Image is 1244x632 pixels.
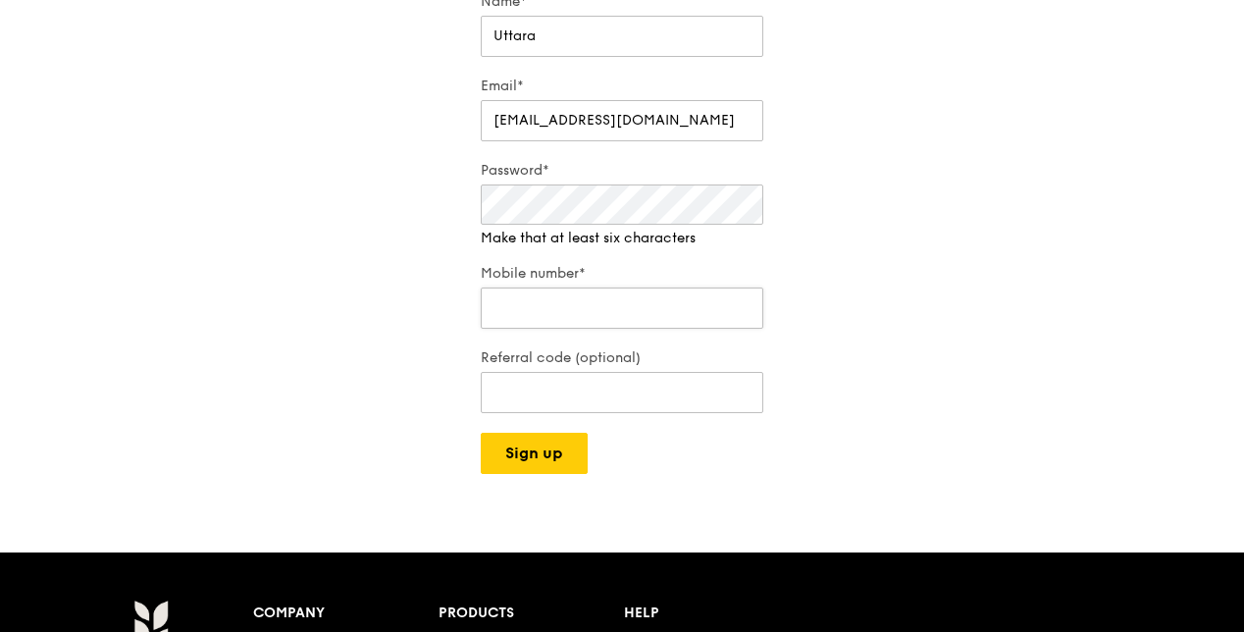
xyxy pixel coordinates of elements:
label: Password* [481,161,763,181]
div: Products [439,600,624,627]
label: Mobile number* [481,264,763,284]
div: Company [253,600,439,627]
div: Help [624,600,809,627]
div: Make that at least six characters [481,229,763,248]
label: Email* [481,77,763,96]
button: Sign up [481,433,588,474]
label: Referral code (optional) [481,348,763,368]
